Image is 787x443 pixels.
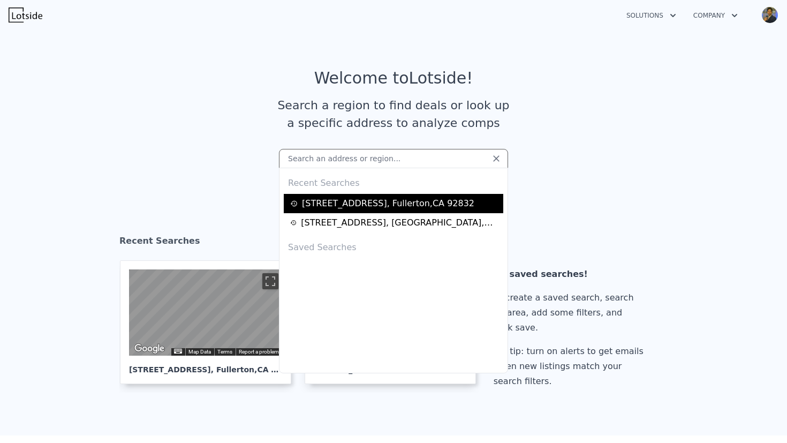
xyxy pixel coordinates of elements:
[239,349,279,355] a: Report a problem
[279,149,508,168] input: Search an address or region...
[129,269,282,356] div: Street View
[494,267,648,282] div: No saved searches!
[129,269,282,356] div: Map
[274,96,513,132] div: Search a region to find deals or look up a specific address to analyze comps
[301,216,500,229] div: [STREET_ADDRESS] , [GEOGRAPHIC_DATA] , WA 98271
[314,69,473,88] div: Welcome to Lotside !
[290,216,500,229] a: [STREET_ADDRESS], [GEOGRAPHIC_DATA],WA 98271
[132,342,167,356] img: Google
[9,7,42,22] img: Lotside
[129,356,282,375] div: [STREET_ADDRESS] , Fullerton
[119,226,668,260] div: Recent Searches
[132,342,167,356] a: Open this area in Google Maps (opens a new window)
[262,273,278,289] button: Toggle fullscreen view
[254,365,297,374] span: , CA 92832
[217,349,232,355] a: Terms (opens in new tab)
[188,348,211,356] button: Map Data
[685,6,746,25] button: Company
[494,290,648,335] div: To create a saved search, search an area, add some filters, and click save.
[174,349,181,354] button: Keyboard shortcuts
[494,344,648,389] div: Pro tip: turn on alerts to get emails when new listings match your search filters.
[120,260,300,384] a: Map [STREET_ADDRESS], Fullerton,CA 92832
[284,232,503,258] div: Saved Searches
[290,197,500,210] a: [STREET_ADDRESS], Fullerton,CA 92832
[761,6,778,24] img: avatar
[302,197,474,210] div: [STREET_ADDRESS] , Fullerton , CA 92832
[618,6,685,25] button: Solutions
[284,168,503,194] div: Recent Searches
